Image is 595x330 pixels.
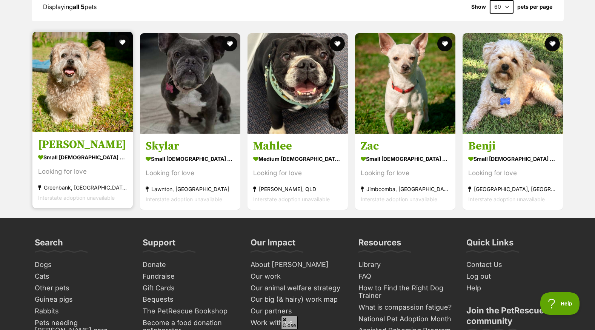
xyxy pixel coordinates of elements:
h3: Skylar [146,139,235,153]
span: Interstate adoption unavailable [38,194,115,201]
div: Looking for love [146,168,235,178]
a: Donate [140,259,240,271]
a: Mahlee medium [DEMOGRAPHIC_DATA] Dog Looking for love [PERSON_NAME], QLD Interstate adoption unav... [248,133,348,210]
a: Bequests [140,294,240,305]
a: [PERSON_NAME] small [DEMOGRAPHIC_DATA] Dog Looking for love Greenbank, [GEOGRAPHIC_DATA] Intersta... [32,132,133,208]
span: Interstate adoption unavailable [146,196,222,202]
div: small [DEMOGRAPHIC_DATA] Dog [361,153,450,164]
h3: Zac [361,139,450,153]
h3: Quick Links [466,237,514,252]
a: Our work [248,271,348,282]
a: Fundraise [140,271,240,282]
iframe: Help Scout Beacon - Open [540,292,580,315]
div: small [DEMOGRAPHIC_DATA] Dog [468,153,557,164]
a: Skylar small [DEMOGRAPHIC_DATA] Dog Looking for love Lawnton, [GEOGRAPHIC_DATA] Interstate adopti... [140,133,240,210]
h3: Support [143,237,175,252]
img: Zac [355,33,455,134]
a: Other pets [32,282,132,294]
a: National Pet Adoption Month [355,313,456,325]
a: Dogs [32,259,132,271]
a: Log out [463,271,564,282]
div: medium [DEMOGRAPHIC_DATA] Dog [253,153,342,164]
img: Charlie [32,32,133,132]
div: Greenbank, [GEOGRAPHIC_DATA] [38,182,127,193]
div: Lawnton, [GEOGRAPHIC_DATA] [146,184,235,194]
div: small [DEMOGRAPHIC_DATA] Dog [146,153,235,164]
h3: Search [35,237,63,252]
button: favourite [545,36,560,51]
span: Interstate adoption unavailable [253,196,330,202]
a: FAQ [355,271,456,282]
a: Benji small [DEMOGRAPHIC_DATA] Dog Looking for love [GEOGRAPHIC_DATA], [GEOGRAPHIC_DATA] Intersta... [463,133,563,210]
span: Interstate adoption unavailable [361,196,437,202]
a: Our big (& hairy) work map [248,294,348,305]
div: Looking for love [468,168,557,178]
a: How to Find the Right Dog Trainer [355,282,456,302]
div: [GEOGRAPHIC_DATA], [GEOGRAPHIC_DATA] [468,184,557,194]
div: Looking for love [361,168,450,178]
a: Guinea pigs [32,294,132,305]
h3: Benji [468,139,557,153]
a: Help [463,282,564,294]
a: Our animal welfare strategy [248,282,348,294]
a: Work with us [248,317,348,329]
div: small [DEMOGRAPHIC_DATA] Dog [38,152,127,163]
span: Displaying pets [43,3,97,11]
span: Show [471,4,486,10]
strong: all 5 [73,3,85,11]
span: Close [281,316,298,329]
h3: Our Impact [251,237,295,252]
a: Cats [32,271,132,282]
div: Looking for love [38,167,127,177]
h3: Mahlee [253,139,342,153]
a: Contact Us [463,259,564,271]
button: favourite [115,35,130,50]
img: Mahlee [248,33,348,134]
button: favourite [437,36,452,51]
a: Zac small [DEMOGRAPHIC_DATA] Dog Looking for love Jimboomba, [GEOGRAPHIC_DATA] Interstate adoptio... [355,133,455,210]
a: Rabbits [32,305,132,317]
a: What is compassion fatigue? [355,302,456,313]
img: Skylar [140,33,240,134]
a: About [PERSON_NAME] [248,259,348,271]
button: favourite [330,36,345,51]
label: pets per page [517,4,552,10]
h3: [PERSON_NAME] [38,137,127,152]
span: Interstate adoption unavailable [468,196,545,202]
div: Looking for love [253,168,342,178]
a: Gift Cards [140,282,240,294]
img: Benji [463,33,563,134]
a: Library [355,259,456,271]
a: Our partners [248,305,348,317]
button: favourite [222,36,237,51]
div: Jimboomba, [GEOGRAPHIC_DATA] [361,184,450,194]
h3: Resources [358,237,401,252]
div: [PERSON_NAME], QLD [253,184,342,194]
a: The PetRescue Bookshop [140,305,240,317]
